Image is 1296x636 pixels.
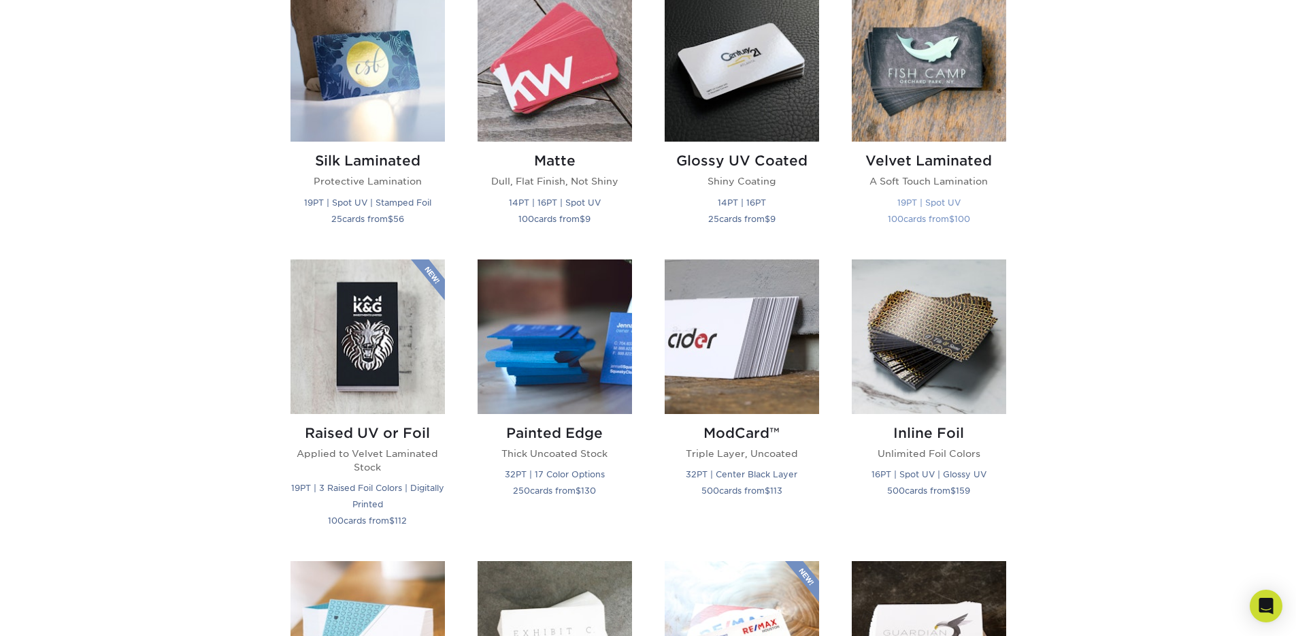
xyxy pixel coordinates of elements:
[291,483,444,509] small: 19PT | 3 Raised Foil Colors | Digitally Printed
[954,214,970,224] span: 100
[770,486,782,496] span: 113
[665,259,819,545] a: ModCard™ Business Cards ModCard™ Triple Layer, Uncoated 32PT | Center Black Layer 500cards from$113
[585,214,591,224] span: 9
[852,259,1006,414] img: Inline Foil Business Cards
[478,425,632,441] h2: Painted Edge
[290,447,445,475] p: Applied to Velvet Laminated Stock
[478,174,632,188] p: Dull, Flat Finish, Not Shiny
[785,561,819,602] img: New Product
[852,174,1006,188] p: A Soft Touch Lamination
[770,214,776,224] span: 9
[871,469,986,479] small: 16PT | Spot UV | Glossy UV
[411,259,445,300] img: New Product
[331,214,342,224] span: 25
[708,214,719,224] span: 25
[513,486,596,496] small: cards from
[304,197,431,208] small: 19PT | Spot UV | Stamped Foil
[518,214,591,224] small: cards from
[665,425,819,441] h2: ModCard™
[478,259,632,414] img: Painted Edge Business Cards
[290,425,445,441] h2: Raised UV or Foil
[3,594,116,631] iframe: Google Customer Reviews
[290,259,445,414] img: Raised UV or Foil Business Cards
[665,153,819,169] h2: Glossy UV Coated
[395,515,407,526] span: 112
[328,515,407,526] small: cards from
[888,214,903,224] span: 100
[956,486,970,496] span: 159
[665,174,819,188] p: Shiny Coating
[290,174,445,188] p: Protective Lamination
[388,214,393,224] span: $
[888,214,970,224] small: cards from
[581,486,596,496] span: 130
[852,447,1006,460] p: Unlimited Foil Colors
[580,214,585,224] span: $
[665,259,819,414] img: ModCard™ Business Cards
[478,153,632,169] h2: Matte
[478,259,632,545] a: Painted Edge Business Cards Painted Edge Thick Uncoated Stock 32PT | 17 Color Options 250cards fr...
[576,486,581,496] span: $
[852,259,1006,545] a: Inline Foil Business Cards Inline Foil Unlimited Foil Colors 16PT | Spot UV | Glossy UV 500cards ...
[950,486,956,496] span: $
[686,469,797,479] small: 32PT | Center Black Layer
[852,425,1006,441] h2: Inline Foil
[331,214,404,224] small: cards from
[701,486,782,496] small: cards from
[949,214,954,224] span: $
[887,486,970,496] small: cards from
[509,197,601,208] small: 14PT | 16PT | Spot UV
[389,515,395,526] span: $
[887,486,905,496] span: 500
[1250,590,1282,622] div: Open Intercom Messenger
[701,486,719,496] span: 500
[513,486,530,496] span: 250
[765,214,770,224] span: $
[665,447,819,460] p: Triple Layer, Uncoated
[765,486,770,496] span: $
[708,214,776,224] small: cards from
[290,153,445,169] h2: Silk Laminated
[852,153,1006,169] h2: Velvet Laminated
[290,259,445,545] a: Raised UV or Foil Business Cards Raised UV or Foil Applied to Velvet Laminated Stock 19PT | 3 Rai...
[718,197,766,208] small: 14PT | 16PT
[328,515,344,526] span: 100
[897,197,961,208] small: 19PT | Spot UV
[518,214,534,224] span: 100
[393,214,404,224] span: 56
[478,447,632,460] p: Thick Uncoated Stock
[505,469,605,479] small: 32PT | 17 Color Options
